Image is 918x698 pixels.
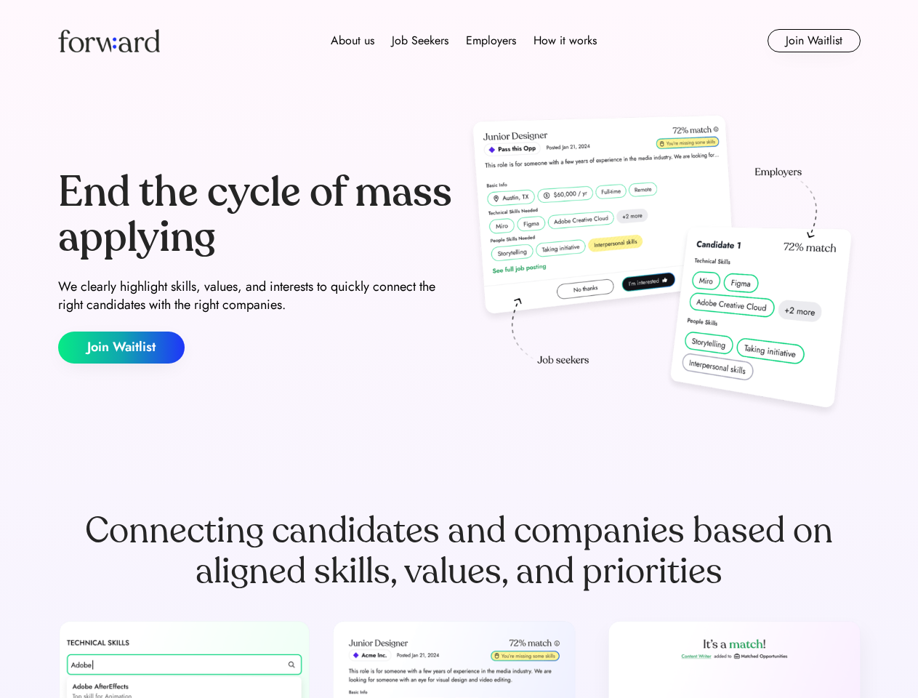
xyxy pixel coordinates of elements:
div: End the cycle of mass applying [58,170,454,260]
button: Join Waitlist [58,332,185,364]
div: How it works [534,32,597,49]
div: About us [331,32,374,49]
img: hero-image.png [465,111,861,423]
img: Forward logo [58,29,160,52]
div: Employers [466,32,516,49]
div: We clearly highlight skills, values, and interests to quickly connect the right candidates with t... [58,278,454,314]
button: Join Waitlist [768,29,861,52]
div: Job Seekers [392,32,448,49]
div: Connecting candidates and companies based on aligned skills, values, and priorities [58,510,861,592]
